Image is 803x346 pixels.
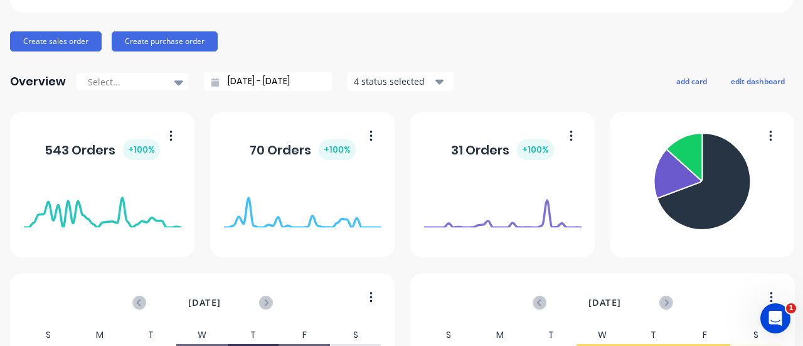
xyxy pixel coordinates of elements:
div: W [577,326,628,344]
div: S [423,326,475,344]
button: add card [668,73,715,89]
div: S [23,326,75,344]
div: 543 Orders [45,139,160,160]
div: F [279,326,330,344]
div: W [176,326,228,344]
div: M [474,326,526,344]
div: S [330,326,381,344]
div: Overview [10,69,66,94]
div: + 100 % [517,139,554,160]
div: M [74,326,125,344]
div: F [679,326,730,344]
button: Create purchase order [112,31,218,51]
span: 1 [786,303,796,313]
div: T [125,326,177,344]
div: T [526,326,577,344]
button: Create sales order [10,31,102,51]
div: 4 status selected [354,75,433,88]
iframe: Intercom live chat [760,303,790,333]
div: S [730,326,782,344]
div: 70 Orders [250,139,356,160]
div: + 100 % [123,139,160,160]
div: 31 Orders [451,139,554,160]
div: T [628,326,679,344]
span: [DATE] [588,296,621,310]
span: [DATE] [188,296,221,310]
button: edit dashboard [723,73,793,89]
div: + 100 % [319,139,356,160]
button: 4 status selected [347,72,454,91]
div: T [228,326,279,344]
